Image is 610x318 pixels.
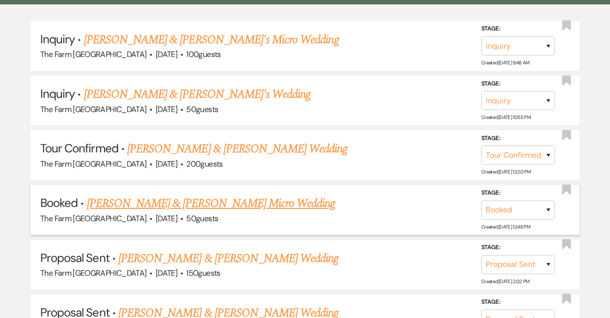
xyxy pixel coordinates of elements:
[481,224,530,230] span: Created: [DATE] 12:48 PM
[40,213,146,224] span: The Farm [GEOGRAPHIC_DATA]
[118,250,338,267] a: [PERSON_NAME] & [PERSON_NAME] Wedding
[84,31,339,49] a: [PERSON_NAME] & [PERSON_NAME]'s Micro Wedding
[186,159,222,169] span: 200 guests
[481,59,529,66] span: Created: [DATE] 9:48 AM
[40,31,75,47] span: Inquiry
[156,268,177,278] span: [DATE]
[481,169,530,175] span: Created: [DATE] 12:20 PM
[40,250,110,265] span: Proposal Sent
[127,140,347,158] a: [PERSON_NAME] & [PERSON_NAME] Wedding
[87,195,335,212] a: [PERSON_NAME] & [PERSON_NAME] Micro Wedding
[481,79,555,89] label: Stage:
[40,268,146,278] span: The Farm [GEOGRAPHIC_DATA]
[156,213,177,224] span: [DATE]
[481,188,555,199] label: Stage:
[40,159,146,169] span: The Farm [GEOGRAPHIC_DATA]
[481,24,555,34] label: Stage:
[481,278,529,285] span: Created: [DATE] 2:02 PM
[186,104,218,115] span: 50 guests
[186,49,221,59] span: 100 guests
[156,104,177,115] span: [DATE]
[84,86,311,103] a: [PERSON_NAME] & [PERSON_NAME]'s Wedding
[40,104,146,115] span: The Farm [GEOGRAPHIC_DATA]
[156,159,177,169] span: [DATE]
[186,268,220,278] span: 150 guests
[156,49,177,59] span: [DATE]
[40,86,75,101] span: Inquiry
[40,195,78,210] span: Booked
[481,297,555,308] label: Stage:
[40,49,146,59] span: The Farm [GEOGRAPHIC_DATA]
[481,114,530,120] span: Created: [DATE] 10:55 PM
[186,213,218,224] span: 50 guests
[40,141,118,156] span: Tour Confirmed
[481,133,555,144] label: Stage:
[481,242,555,253] label: Stage:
